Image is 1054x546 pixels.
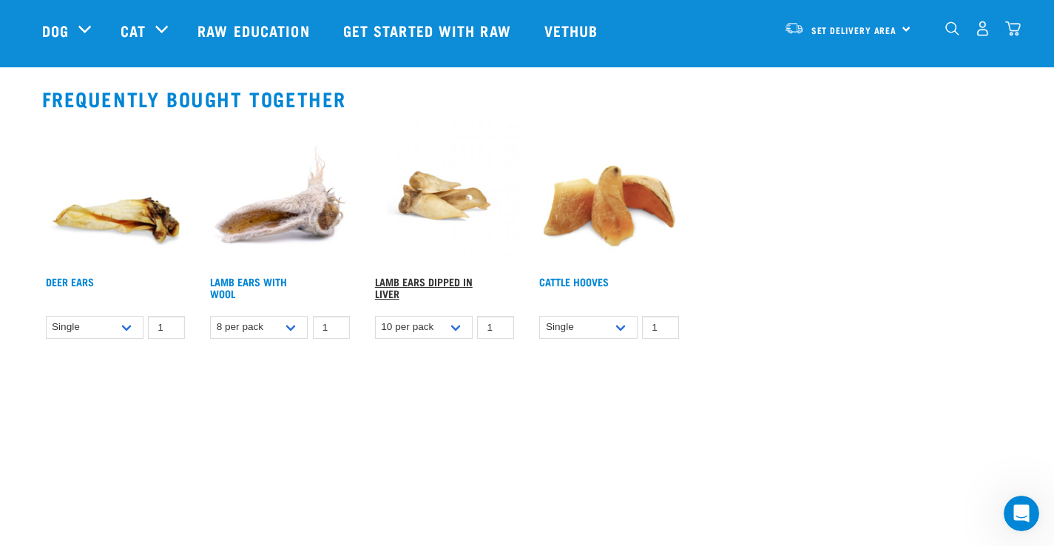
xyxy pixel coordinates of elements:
img: home-icon@2x.png [1005,21,1021,36]
a: Deer Ears [46,279,94,284]
img: Pile Of Cattle Hooves Treats For Dogs [536,122,683,269]
img: van-moving.png [784,21,804,35]
a: Get started with Raw [328,1,530,60]
img: user.png [975,21,990,36]
h2: Frequently bought together [42,87,1013,110]
img: Lamb Ear Dipped Liver [371,122,518,269]
iframe: Intercom live chat [1004,496,1039,531]
input: 1 [642,316,679,339]
img: A Deer Ear Treat For Pets [42,122,189,269]
a: Vethub [530,1,617,60]
a: Raw Education [183,1,328,60]
input: 1 [148,316,185,339]
input: 1 [477,316,514,339]
a: Dog [42,19,69,41]
a: Lamb Ears with Wool [210,279,287,296]
a: Cattle Hooves [539,279,609,284]
a: Lamb Ears Dipped in Liver [375,279,473,296]
input: 1 [313,316,350,339]
a: Cat [121,19,146,41]
img: 1278 Lamb Ears Wool 01 [206,122,354,269]
span: Set Delivery Area [811,27,897,33]
img: home-icon-1@2x.png [945,21,959,36]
